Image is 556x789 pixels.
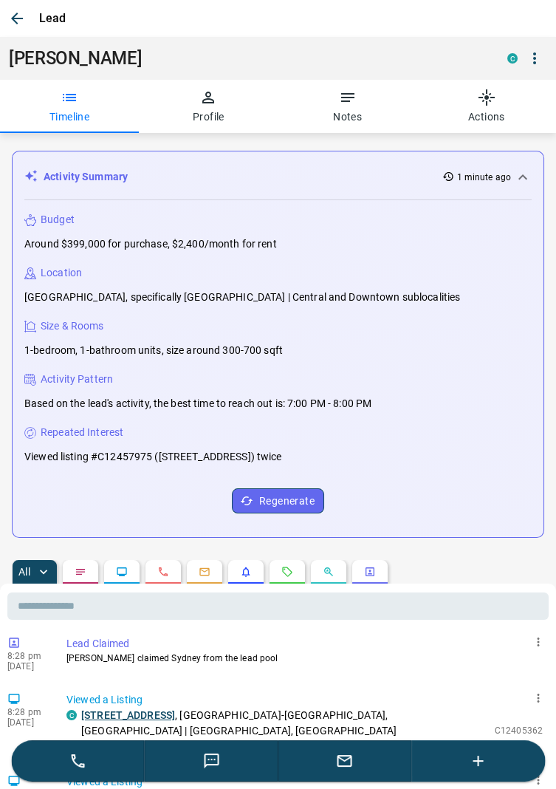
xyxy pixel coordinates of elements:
[7,717,52,728] p: [DATE]
[7,707,52,717] p: 8:28 pm
[157,566,169,578] svg: Calls
[75,566,86,578] svg: Notes
[24,396,371,411] p: Based on the lead's activity, the best time to reach out is: 7:00 PM - 8:00 PM
[66,636,543,652] p: Lead Claimed
[66,652,543,665] p: [PERSON_NAME] claimed Sydney from the lead pool
[199,566,210,578] svg: Emails
[232,488,324,513] button: Regenerate
[41,265,82,281] p: Location
[507,53,518,64] div: condos.ca
[7,651,52,661] p: 8:28 pm
[281,566,293,578] svg: Requests
[41,425,123,440] p: Repeated Interest
[495,724,543,737] p: C12405362
[24,236,277,252] p: Around $399,000 for purchase, $2,400/month for rent
[24,290,460,305] p: [GEOGRAPHIC_DATA], specifically [GEOGRAPHIC_DATA] | Central and Downtown sublocalities
[7,661,52,672] p: [DATE]
[417,80,556,133] button: Actions
[24,163,532,191] div: Activity Summary1 minute ago
[139,80,278,133] button: Profile
[24,449,282,465] p: Viewed listing #C12457975 ([STREET_ADDRESS]) twice
[278,80,417,133] button: Notes
[18,567,30,577] p: All
[323,566,334,578] svg: Opportunities
[41,372,113,387] p: Activity Pattern
[39,10,66,27] p: Lead
[81,709,175,721] a: [STREET_ADDRESS]
[9,48,485,69] h1: [PERSON_NAME]
[41,318,104,334] p: Size & Rooms
[66,710,77,720] div: condos.ca
[364,566,376,578] svg: Agent Actions
[240,566,252,578] svg: Listing Alerts
[116,566,128,578] svg: Lead Browsing Activity
[457,171,511,184] p: 1 minute ago
[81,708,487,739] p: , [GEOGRAPHIC_DATA]-[GEOGRAPHIC_DATA], [GEOGRAPHIC_DATA] | [GEOGRAPHIC_DATA], [GEOGRAPHIC_DATA]
[24,343,283,358] p: 1-bedroom, 1-bathroom units, size around 300-700 sqft
[66,692,543,708] p: Viewed a Listing
[44,169,128,185] p: Activity Summary
[41,212,75,228] p: Budget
